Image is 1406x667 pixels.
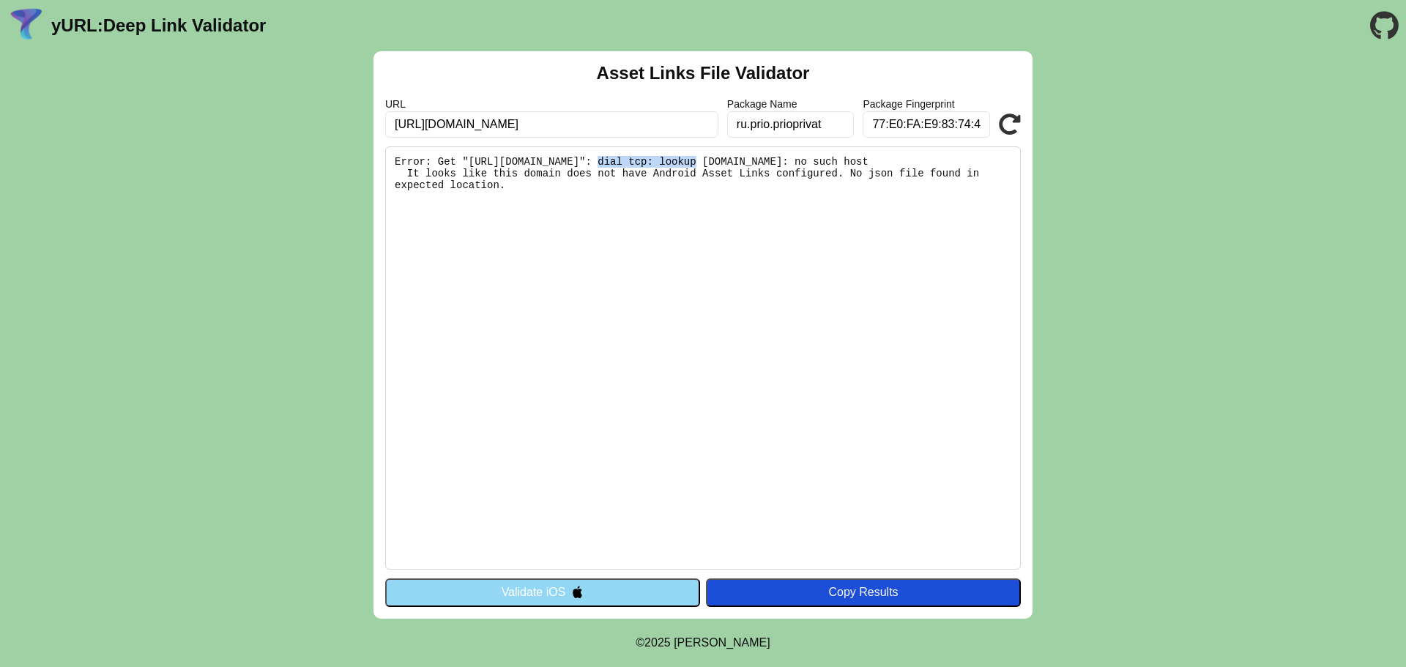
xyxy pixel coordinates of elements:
[385,578,700,606] button: Validate iOS
[571,586,584,598] img: appleIcon.svg
[713,586,1013,599] div: Copy Results
[727,98,855,110] label: Package Name
[644,636,671,649] span: 2025
[706,578,1021,606] button: Copy Results
[863,111,990,138] input: Optional
[597,63,810,83] h2: Asset Links File Validator
[863,98,990,110] label: Package Fingerprint
[636,619,770,667] footer: ©
[385,146,1021,570] pre: Error: Get "[URL][DOMAIN_NAME]": dial tcp: lookup [DOMAIN_NAME]: no such host It looks like this ...
[7,7,45,45] img: yURL Logo
[727,111,855,138] input: Optional
[674,636,770,649] a: Michael Ibragimchayev's Personal Site
[51,15,266,36] a: yURL:Deep Link Validator
[385,111,718,138] input: Required
[385,98,718,110] label: URL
